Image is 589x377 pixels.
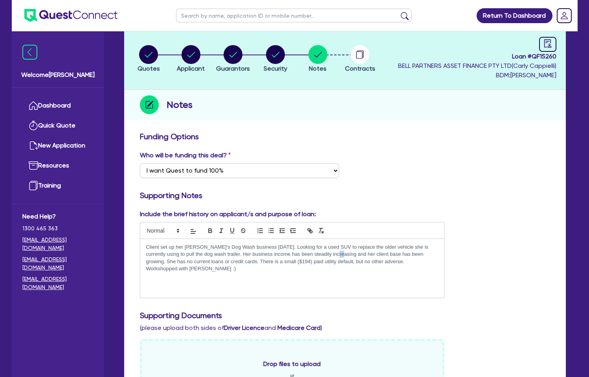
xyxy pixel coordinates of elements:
input: Search by name, application ID or mobile number... [176,9,412,22]
a: New Application [22,136,94,156]
span: Guarantors [216,65,250,72]
a: Resources [22,156,94,176]
span: BDM: [PERSON_NAME] [398,71,556,80]
a: Dropdown toggle [554,5,574,26]
span: 1300 465 363 [22,224,94,233]
a: Return To Dashboard [477,8,552,23]
h3: Supporting Notes [140,191,550,200]
a: [EMAIL_ADDRESS][DOMAIN_NAME] [22,275,94,291]
span: (please upload both sides of and ) [140,324,322,331]
p: Workshopped with [PERSON_NAME] :) [146,265,439,272]
h3: Supporting Documents [140,311,550,320]
img: step-icon [140,95,159,114]
a: [EMAIL_ADDRESS][DOMAIN_NAME] [22,236,94,252]
img: quest-connect-logo-blue [24,9,117,22]
button: Quotes [137,45,160,74]
label: Include the brief history on applicant/s and purpose of loan: [140,209,316,219]
a: audit [539,37,556,52]
b: Medicare Card [277,324,321,331]
span: Drop files to upload [263,359,321,369]
button: Contracts [345,45,376,74]
a: Quick Quote [22,116,94,136]
span: Security [264,65,287,72]
button: Applicant [176,45,205,74]
p: Client set up her [PERSON_NAME]'s Dog Wash business [DATE]. Looking for a used SUV to replace the... [146,244,439,265]
button: Guarantors [216,45,250,74]
span: Applicant [177,65,205,72]
img: quick-quote [29,121,38,130]
span: Quotes [138,65,160,72]
img: resources [29,161,38,170]
img: training [29,181,38,190]
a: Dashboard [22,96,94,116]
b: Driver Licence [224,324,264,331]
img: new-application [29,141,38,150]
a: Training [22,176,94,196]
span: BELL PARTNERS ASSET FINANCE PTY LTD ( Carly Cappielli ) [398,62,556,69]
button: Security [263,45,288,74]
span: audit [543,39,552,48]
a: [EMAIL_ADDRESS][DOMAIN_NAME] [22,255,94,272]
label: Who will be funding this deal? [140,151,231,160]
h2: Notes [167,98,193,112]
h3: Funding Options [140,132,550,141]
button: Notes [308,45,328,74]
span: Loan # QF15260 [398,52,556,61]
span: Need Help? [22,212,94,221]
span: Notes [309,65,327,72]
img: icon-menu-close [22,45,37,60]
span: Contracts [345,65,375,72]
span: Welcome [PERSON_NAME] [21,70,95,80]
